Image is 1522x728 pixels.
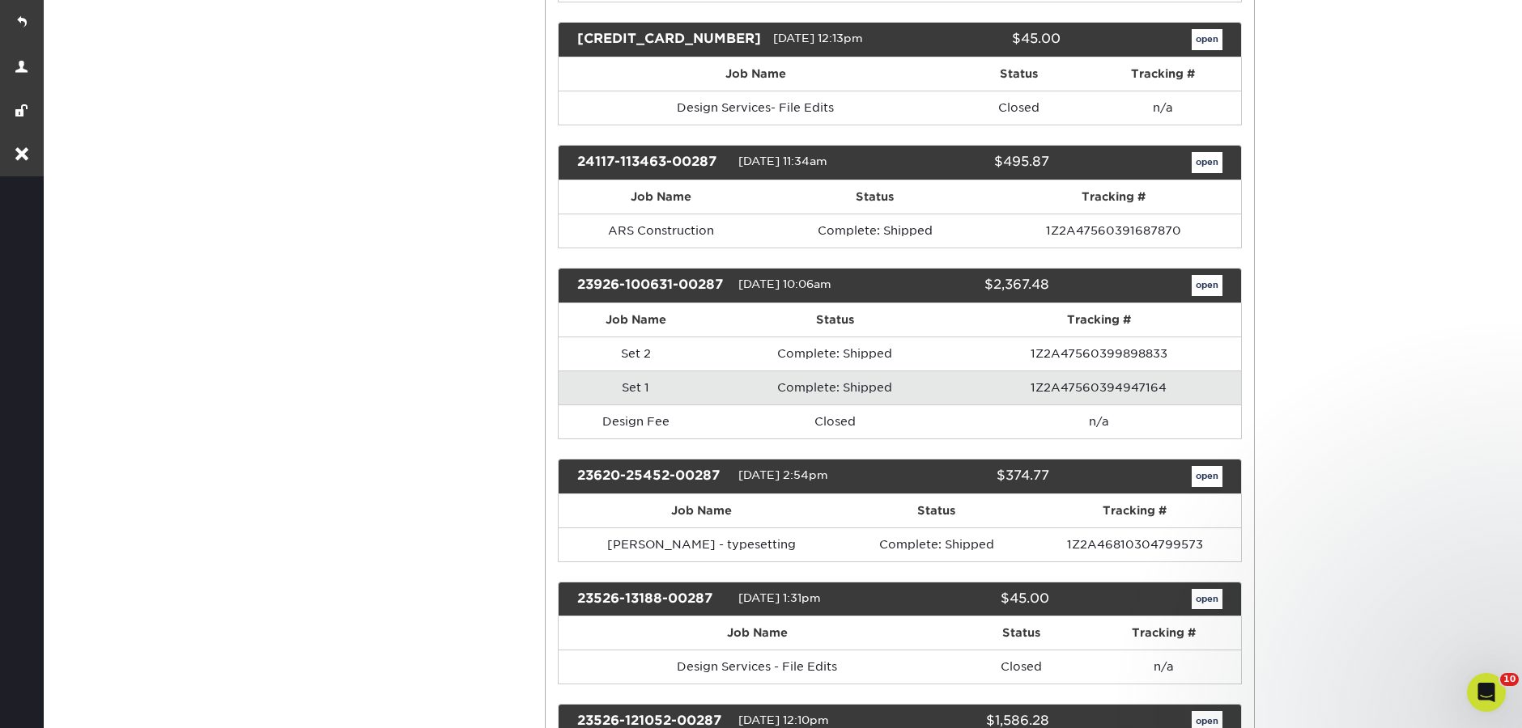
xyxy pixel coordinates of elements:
td: Complete: Shipped [764,214,985,248]
td: n/a [957,404,1241,438]
td: Set 1 [559,370,713,404]
td: 1Z2A46810304799573 [1028,527,1241,561]
span: [DATE] 2:54pm [738,468,828,481]
td: 1Z2A47560399898833 [957,336,1241,370]
th: Tracking # [957,303,1241,336]
div: $45.00 [887,589,1061,610]
a: open [1192,589,1222,610]
span: [DATE] 11:34am [738,154,827,167]
td: n/a [1084,91,1241,125]
span: [DATE] 1:31pm [738,591,821,604]
td: Closed [713,404,957,438]
th: Tracking # [1086,616,1241,650]
th: Job Name [559,180,765,214]
iframe: Google Customer Reviews [4,679,138,722]
td: Complete: Shipped [713,370,957,404]
th: Job Name [559,57,954,91]
span: 10 [1500,673,1519,686]
th: Status [844,494,1028,527]
div: $495.87 [887,152,1061,173]
td: Closed [956,650,1086,684]
div: 23620-25452-00287 [565,466,738,487]
div: 23526-13188-00287 [565,589,738,610]
td: Closed [953,91,1084,125]
iframe: Intercom notifications message [1198,571,1522,684]
td: n/a [1086,650,1241,684]
th: Tracking # [1084,57,1241,91]
div: [CREDIT_CARD_NUMBER] [565,29,773,50]
td: Complete: Shipped [844,527,1028,561]
th: Status [713,303,957,336]
span: [DATE] 10:06am [738,277,831,290]
a: open [1192,466,1222,487]
th: Job Name [559,616,957,650]
td: Design Services - File Edits [559,650,957,684]
a: open [1192,152,1222,173]
th: Job Name [559,494,845,527]
td: Set 2 [559,336,713,370]
span: [DATE] 12:13pm [773,32,863,44]
td: Complete: Shipped [713,336,957,370]
th: Status [953,57,1084,91]
th: Status [956,616,1086,650]
div: 23926-100631-00287 [565,275,738,296]
div: $45.00 [911,29,1073,50]
th: Tracking # [1028,494,1241,527]
th: Tracking # [986,180,1241,214]
span: [DATE] 12:10pm [738,714,829,727]
a: open [1192,275,1222,296]
th: Job Name [559,303,713,336]
td: [PERSON_NAME] - typesetting [559,527,845,561]
div: 24117-113463-00287 [565,152,738,173]
td: Design Fee [559,404,713,438]
td: ARS Construction [559,214,765,248]
div: $374.77 [887,466,1061,487]
div: $2,367.48 [887,275,1061,296]
td: 1Z2A47560394947164 [957,370,1241,404]
th: Status [764,180,985,214]
iframe: Intercom live chat [1467,673,1506,712]
a: open [1192,29,1222,50]
td: 1Z2A47560391687870 [986,214,1241,248]
td: Design Services- File Edits [559,91,954,125]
